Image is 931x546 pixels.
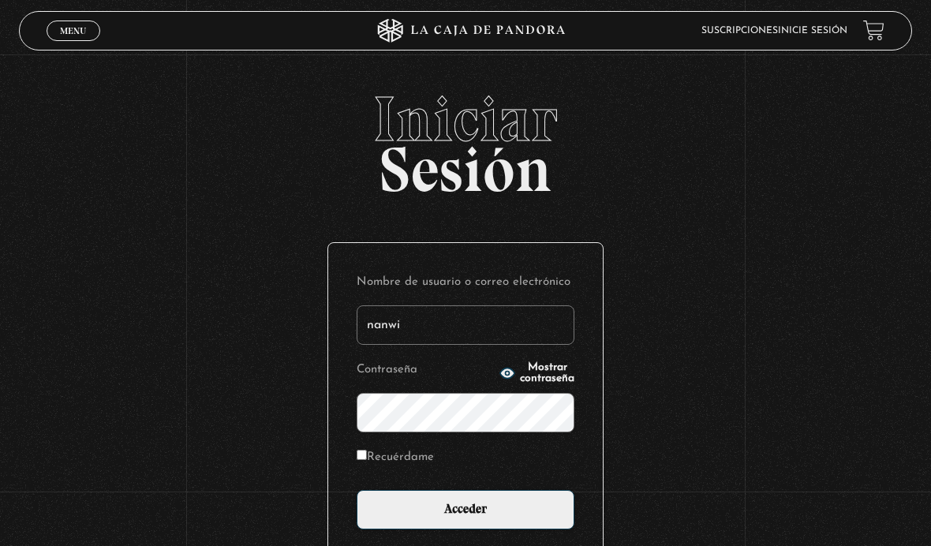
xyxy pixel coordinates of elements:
label: Recuérdame [357,447,434,468]
span: Mostrar contraseña [520,362,574,384]
label: Contraseña [357,359,495,380]
a: Suscripciones [701,26,778,36]
button: Mostrar contraseña [499,362,574,384]
label: Nombre de usuario o correo electrónico [357,271,574,293]
a: Inicie sesión [778,26,847,36]
input: Recuérdame [357,450,367,460]
h2: Sesión [19,88,913,189]
span: Cerrar [55,39,92,50]
span: Iniciar [19,88,913,151]
input: Acceder [357,490,574,529]
a: View your shopping cart [863,20,884,41]
span: Menu [60,26,86,36]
